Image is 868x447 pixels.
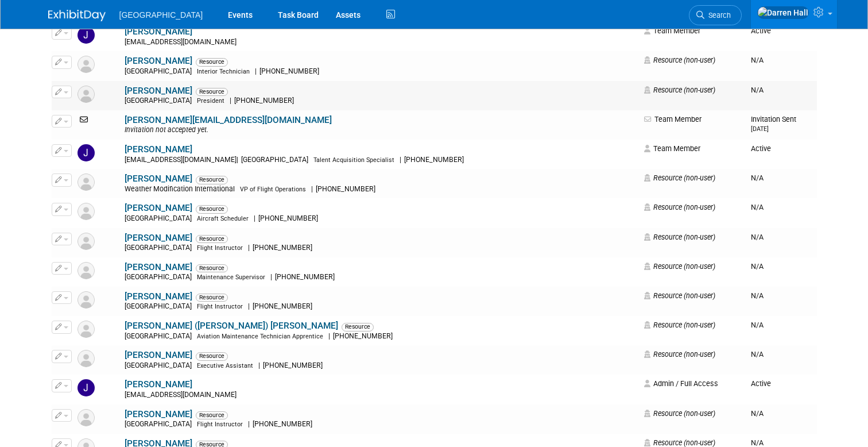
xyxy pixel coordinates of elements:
span: Interior Technician [197,68,250,75]
span: Resource [196,58,228,66]
span: [PHONE_NUMBER] [257,67,323,75]
img: Resource [77,174,95,191]
span: [PHONE_NUMBER] [250,420,316,428]
span: Maintenance Supervisor [197,273,265,281]
span: Flight Instructor [197,421,243,428]
span: Resource [342,323,374,331]
span: [PHONE_NUMBER] [231,97,297,105]
span: Resource [196,264,228,272]
span: Resource [196,176,228,184]
span: | [254,214,255,222]
span: N/A [751,262,764,271]
span: [PHONE_NUMBER] [250,302,316,310]
span: [GEOGRAPHIC_DATA] [119,10,203,20]
span: | [328,332,330,340]
span: [PHONE_NUMBER] [330,332,396,340]
a: [PERSON_NAME] [125,291,192,302]
a: [PERSON_NAME] [125,409,192,419]
span: [GEOGRAPHIC_DATA] [125,420,195,428]
div: [EMAIL_ADDRESS][DOMAIN_NAME] [125,391,637,400]
small: [DATE] [751,125,769,133]
span: Resource (non-user) [644,174,715,182]
a: [PERSON_NAME] [125,262,192,272]
span: [GEOGRAPHIC_DATA] [125,214,195,222]
a: Search [689,5,742,25]
span: [PHONE_NUMBER] [401,156,467,164]
a: [PERSON_NAME] [125,144,192,155]
span: N/A [751,438,764,447]
span: Resource [196,411,228,419]
img: ExhibitDay [48,10,106,21]
span: Resource (non-user) [644,321,715,329]
span: Resource (non-user) [644,350,715,359]
span: Team Member [644,115,702,124]
span: N/A [751,86,764,94]
span: [PHONE_NUMBER] [255,214,321,222]
span: | [248,244,250,252]
span: Resource [196,88,228,96]
span: | [311,185,313,193]
span: Invitation Sent [751,115,796,133]
a: [PERSON_NAME] [125,379,192,390]
span: [PHONE_NUMBER] [313,185,379,193]
a: [PERSON_NAME] [125,56,192,66]
img: Resource [77,291,95,309]
span: | [230,97,231,105]
span: Resource [196,235,228,243]
span: President [197,97,224,105]
span: Resource (non-user) [644,262,715,271]
span: [PHONE_NUMBER] [250,244,316,252]
span: Aviation Maintenance Technician Apprentice [197,333,323,340]
span: Resource (non-user) [644,233,715,241]
span: N/A [751,203,764,211]
span: | [248,302,250,310]
span: Team Member [644,144,700,153]
span: [GEOGRAPHIC_DATA] [125,244,195,252]
img: Darren Hall [757,6,809,19]
span: [GEOGRAPHIC_DATA] [125,332,195,340]
img: Resource [77,233,95,250]
img: Resource [77,409,95,426]
span: Talent Acquisition Specialist [313,156,394,164]
span: Resource [196,352,228,360]
div: [EMAIL_ADDRESS][DOMAIN_NAME] [125,38,637,47]
a: [PERSON_NAME][EMAIL_ADDRESS][DOMAIN_NAME] [125,115,332,125]
span: Active [751,144,771,153]
span: [PHONE_NUMBER] [272,273,338,281]
span: Aircraft Scheduler [197,215,249,222]
span: Resource (non-user) [644,86,715,94]
img: Resource [77,203,95,220]
img: Resource [77,262,95,279]
span: N/A [751,321,764,329]
span: [PHONE_NUMBER] [260,361,326,369]
a: [PERSON_NAME] [125,26,192,37]
a: [PERSON_NAME] [125,203,192,213]
img: Resource [77,86,95,103]
img: Resource [77,56,95,73]
span: [GEOGRAPHIC_DATA] [125,302,195,310]
span: Resource (non-user) [644,291,715,300]
img: Jimmy Kragt [77,144,95,161]
span: | [237,156,238,164]
span: | [400,156,401,164]
span: Active [751,26,771,35]
span: Resource (non-user) [644,409,715,418]
span: Executive Assistant [197,362,253,369]
div: Invitation not accepted yet. [125,126,637,135]
span: [GEOGRAPHIC_DATA] [238,156,312,164]
span: Flight Instructor [197,303,243,310]
a: [PERSON_NAME] [125,174,192,184]
span: | [248,420,250,428]
span: [GEOGRAPHIC_DATA] [125,273,195,281]
span: [GEOGRAPHIC_DATA] [125,97,195,105]
span: [GEOGRAPHIC_DATA] [125,361,195,369]
span: VP of Flight Operations [240,186,306,193]
span: Admin / Full Access [644,379,718,388]
img: Resource [77,321,95,338]
div: [EMAIL_ADDRESS][DOMAIN_NAME] [125,156,637,165]
span: Flight Instructor [197,244,243,252]
span: Active [751,379,771,388]
span: N/A [751,350,764,359]
span: | [270,273,272,281]
span: Resource (non-user) [644,203,715,211]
